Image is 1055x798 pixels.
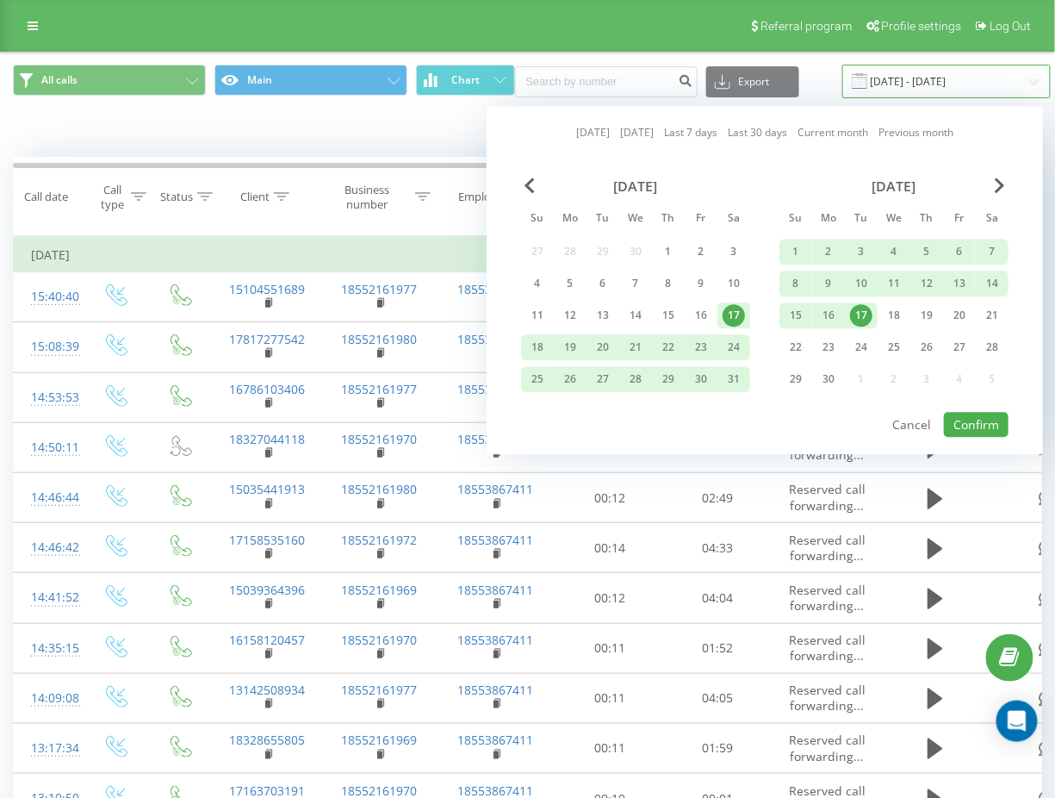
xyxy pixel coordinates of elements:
td: 00:14 [556,523,664,573]
div: 23 [817,336,840,358]
div: 2 [817,240,840,263]
div: Mon Jun 2, 2025 [812,239,845,265]
div: Tue May 27, 2025 [586,366,619,392]
div: Wed Jun 25, 2025 [878,334,910,360]
span: Reserved call forwarding... [789,582,866,614]
div: 22 [657,336,680,358]
div: Mon May 19, 2025 [554,334,586,360]
div: Sun May 18, 2025 [521,334,554,360]
div: 29 [785,368,807,390]
div: 21 [624,336,647,358]
div: 28 [981,336,1003,358]
div: Fri May 23, 2025 [685,334,717,360]
div: 15 [657,304,680,327]
div: Mon Jun 16, 2025 [812,302,845,328]
button: Export [706,66,799,97]
div: Fri Jun 6, 2025 [943,239,976,265]
a: 16786103406 [230,381,306,397]
span: Log Out [990,19,1032,33]
td: 00:11 [556,673,664,723]
div: 14:50:11 [31,431,65,464]
a: 18553867411 [458,331,534,347]
div: 6 [948,240,971,263]
div: Sat Jun 28, 2025 [976,334,1008,360]
div: 6 [592,272,614,295]
div: 24 [723,336,745,358]
div: 26 [559,368,581,390]
div: Employee [458,190,509,204]
div: 16 [817,304,840,327]
abbr: Friday [688,207,714,233]
div: 9 [817,272,840,295]
span: Reserved call forwarding... [789,632,866,664]
abbr: Tuesday [590,207,616,233]
div: Fri Jun 27, 2025 [943,334,976,360]
div: Wed Jun 18, 2025 [878,302,910,328]
div: 14:46:44 [31,481,65,514]
div: Mon Jun 9, 2025 [812,271,845,296]
a: 16158120457 [230,632,306,648]
a: 18552161977 [342,281,418,297]
div: Sun Jun 29, 2025 [779,366,812,392]
a: Previous month [878,125,953,141]
div: Thu May 29, 2025 [652,366,685,392]
a: Last 30 days [728,125,787,141]
div: Sun Jun 15, 2025 [779,302,812,328]
div: 14 [981,272,1003,295]
div: 26 [915,336,938,358]
span: Reserved call forwarding... [789,682,866,714]
a: 18553867411 [458,582,534,598]
div: 8 [785,272,807,295]
div: 17 [850,304,872,327]
div: Open Intercom Messenger [996,701,1038,742]
span: Previous Month [524,178,535,193]
div: 7 [624,272,647,295]
div: Mon May 12, 2025 [554,302,586,328]
div: Status [160,190,193,204]
div: 5 [915,240,938,263]
div: Sat Jun 7, 2025 [976,239,1008,265]
a: [DATE] [576,125,610,141]
div: Sat May 10, 2025 [717,271,750,296]
div: 4 [883,240,905,263]
div: Fri Jun 20, 2025 [943,302,976,328]
div: 5 [559,272,581,295]
div: 7 [981,240,1003,263]
a: 18553867411 [458,532,534,548]
div: Sat Jun 21, 2025 [976,302,1008,328]
a: 18552161980 [342,481,418,497]
div: 16 [690,304,712,327]
a: 18553867411 [458,281,534,297]
a: [DATE] [620,125,654,141]
abbr: Monday [557,207,583,233]
span: All calls [41,73,78,87]
a: 18553867411 [458,682,534,698]
div: 11 [526,304,549,327]
div: 10 [723,272,745,295]
span: Reserved call forwarding... [789,481,866,513]
a: 18552161977 [342,381,418,397]
div: 15 [785,304,807,327]
div: Mon May 5, 2025 [554,271,586,296]
a: 18552161970 [342,632,418,648]
div: Thu May 15, 2025 [652,302,685,328]
a: 18553867411 [458,431,534,447]
abbr: Tuesday [848,207,874,233]
div: Fri Jun 13, 2025 [943,271,976,296]
div: Sat Jun 14, 2025 [976,271,1008,296]
div: 25 [883,336,905,358]
input: Search by number [515,66,698,97]
a: 15039364396 [230,582,306,598]
div: 13 [592,304,614,327]
div: Thu Jun 19, 2025 [910,302,943,328]
div: 17 [723,304,745,327]
abbr: Sunday [783,207,809,233]
div: Thu Jun 5, 2025 [910,239,943,265]
div: Wed May 14, 2025 [619,302,652,328]
div: 13 [948,272,971,295]
div: 25 [526,368,549,390]
button: Confirm [944,412,1008,437]
div: 8 [657,272,680,295]
div: 14:41:52 [31,581,65,614]
abbr: Saturday [979,207,1005,233]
